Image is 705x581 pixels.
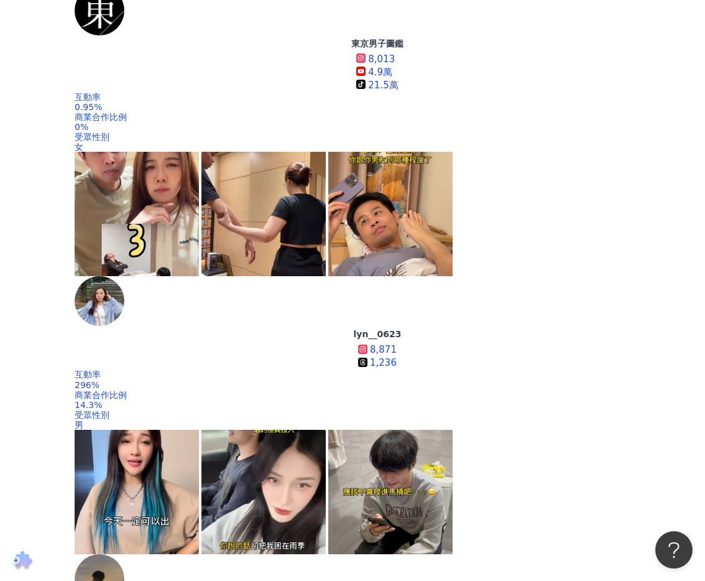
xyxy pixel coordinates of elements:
img: KOL Avatar [75,276,124,326]
div: 商業合作比例 [75,390,680,400]
div: 0.95% [75,102,680,112]
div: 東京男子圖鑑 [351,37,403,50]
div: 8,871 [370,343,397,356]
div: 14.3% [75,400,680,410]
div: 8,013 [368,53,395,66]
div: 受眾性別 [75,410,680,420]
div: 男 [75,420,680,430]
div: 互動率 [75,370,680,379]
a: 東京男子圖鑑8,0134.9萬21.5萬互動率0.95%商業合作比例0%受眾性別女 [75,37,680,152]
img: post-image [201,152,326,276]
a: KOL Avatar [75,27,124,37]
iframe: Help Scout Beacon - Open [655,531,693,569]
div: 296% [75,380,680,390]
div: 21.5萬 [368,79,398,92]
div: 0% [75,122,680,132]
img: post-image [201,430,326,554]
a: lyn__06238,8711,236互動率296%商業合作比例14.3%受眾性別男 [75,328,680,430]
img: post-image [75,430,199,554]
img: post-image [328,152,453,276]
div: 受眾性別 [75,132,680,142]
div: 商業合作比例 [75,112,680,122]
div: 互動率 [75,92,680,102]
img: post-image [75,152,199,276]
div: 女 [75,142,680,152]
div: 1,236 [370,356,397,370]
a: KOL Avatar [75,318,124,328]
img: post-image [328,430,453,554]
div: 4.9萬 [368,66,392,79]
div: lyn__0623 [354,328,402,340]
